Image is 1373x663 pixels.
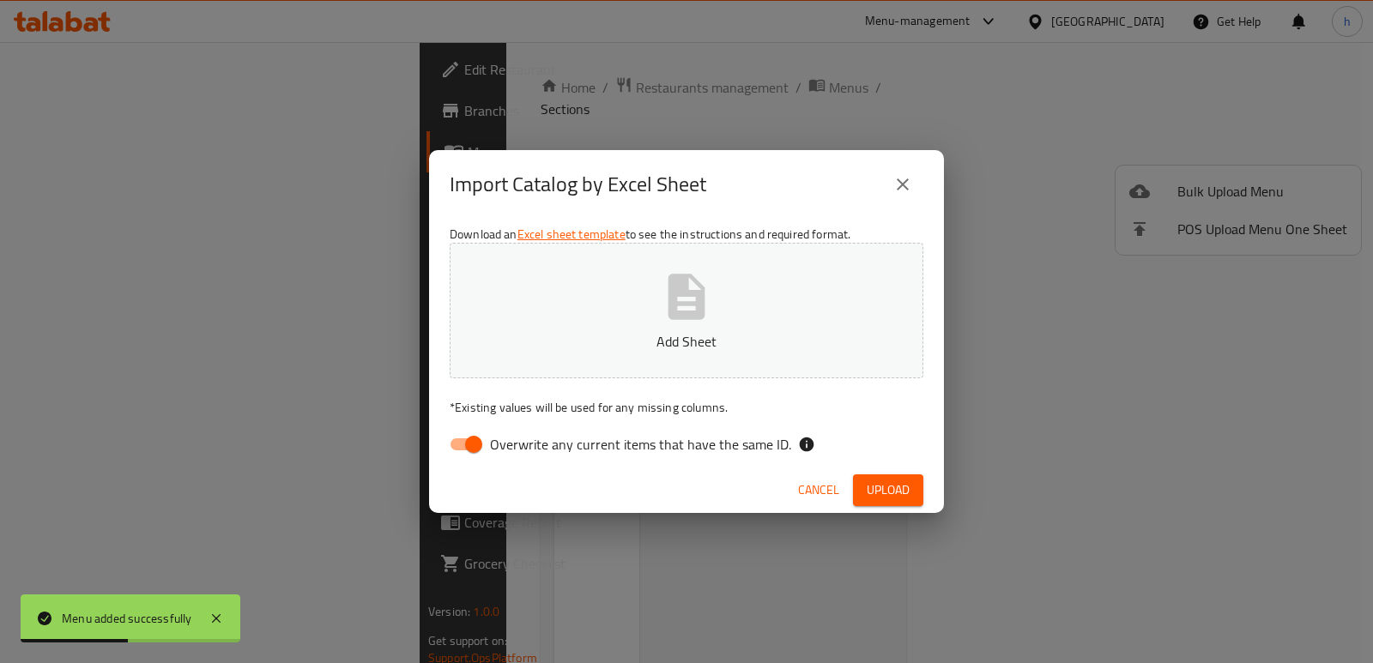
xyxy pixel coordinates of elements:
[490,434,791,455] span: Overwrite any current items that have the same ID.
[517,223,626,245] a: Excel sheet template
[450,243,923,378] button: Add Sheet
[798,436,815,453] svg: If the overwrite option isn't selected, then the items that match an existing ID will be ignored ...
[62,609,192,628] div: Menu added successfully
[450,171,706,198] h2: Import Catalog by Excel Sheet
[429,219,944,467] div: Download an to see the instructions and required format.
[791,474,846,506] button: Cancel
[450,399,923,416] p: Existing values will be used for any missing columns.
[867,479,910,501] span: Upload
[853,474,923,506] button: Upload
[798,479,839,501] span: Cancel
[476,331,897,352] p: Add Sheet
[882,164,923,205] button: close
